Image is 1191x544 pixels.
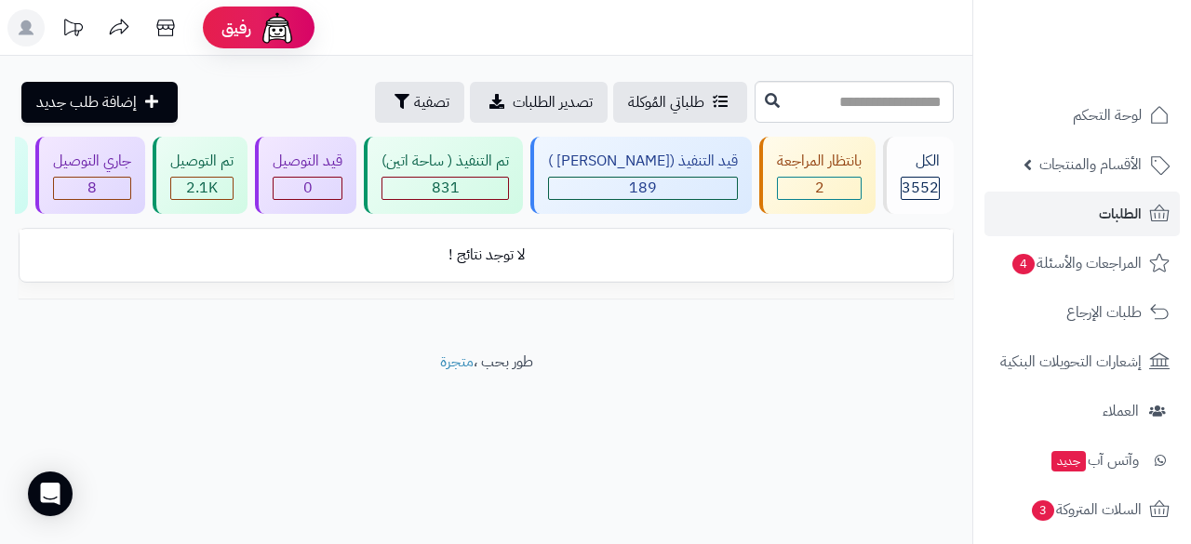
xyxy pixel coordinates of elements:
[171,178,233,199] div: 2073
[87,177,97,199] span: 8
[549,178,737,199] div: 189
[984,389,1180,433] a: العملاء
[777,151,862,172] div: بانتظار المراجعة
[32,137,149,214] a: جاري التوصيل 8
[901,151,940,172] div: الكل
[984,192,1180,236] a: الطلبات
[1073,102,1142,128] span: لوحة التحكم
[902,177,939,199] span: 3552
[513,91,593,113] span: تصدير الطلبات
[375,82,464,123] button: تصفية
[1030,497,1142,523] span: السلات المتروكة
[149,137,251,214] a: تم التوصيل 2.1K
[28,471,73,516] div: Open Intercom Messenger
[36,91,137,113] span: إضافة طلب جديد
[303,177,313,199] span: 0
[54,178,130,199] div: 8
[274,178,341,199] div: 0
[170,151,234,172] div: تم التوصيل
[628,91,704,113] span: طلباتي المُوكلة
[756,137,879,214] a: بانتظار المراجعة 2
[1039,152,1142,178] span: الأقسام والمنتجات
[470,82,608,123] a: تصدير الطلبات
[259,9,296,46] img: ai-face.png
[1099,201,1142,227] span: الطلبات
[186,177,218,199] span: 2.1K
[1012,254,1035,274] span: 4
[251,137,360,214] a: قيد التوصيل 0
[1000,349,1142,375] span: إشعارات التحويلات البنكية
[1032,500,1054,521] span: 3
[984,93,1180,138] a: لوحة التحكم
[49,9,96,51] a: تحديثات المنصة
[629,177,657,199] span: 189
[1064,52,1173,91] img: logo-2.png
[53,151,131,172] div: جاري التوصيل
[360,137,527,214] a: تم التنفيذ ( ساحة اتين) 831
[21,82,178,123] a: إضافة طلب جديد
[984,339,1180,384] a: إشعارات التحويلات البنكية
[273,151,342,172] div: قيد التوصيل
[1051,451,1086,471] span: جديد
[527,137,756,214] a: قيد التنفيذ ([PERSON_NAME] ) 189
[1050,447,1139,473] span: وآتس آب
[548,151,738,172] div: قيد التنفيذ ([PERSON_NAME] )
[381,151,509,172] div: تم التنفيذ ( ساحة اتين)
[1103,398,1139,424] span: العملاء
[984,487,1180,532] a: السلات المتروكة3
[221,17,251,39] span: رفيق
[382,178,508,199] div: 831
[984,438,1180,483] a: وآتس آبجديد
[984,290,1180,335] a: طلبات الإرجاع
[20,230,953,281] td: لا توجد نتائج !
[414,91,449,113] span: تصفية
[815,177,824,199] span: 2
[613,82,747,123] a: طلباتي المُوكلة
[778,178,861,199] div: 2
[984,241,1180,285] a: المراجعات والأسئلة4
[1066,299,1142,325] span: طلبات الإرجاع
[432,177,460,199] span: 831
[440,351,474,373] a: متجرة
[879,137,957,214] a: الكل3552
[1010,250,1142,276] span: المراجعات والأسئلة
